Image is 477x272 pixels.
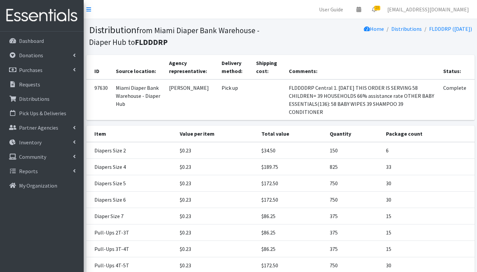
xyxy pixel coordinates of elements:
p: Distributions [19,95,50,102]
td: $34.50 [257,142,326,159]
td: 30 [382,175,475,192]
td: Pull-Ups 3T-4T [86,241,176,257]
a: User Guide [314,3,348,16]
p: Requests [19,81,40,88]
td: $0.23 [176,159,257,175]
td: Diapers Size 2 [86,142,176,159]
a: Reports [3,164,81,178]
th: Shipping cost: [252,55,285,79]
td: 825 [326,159,382,175]
th: Package count [382,126,475,142]
a: FLDDDRP ([DATE]) [429,25,472,32]
td: Pick up [218,79,252,120]
th: Total value [257,126,326,142]
p: Community [19,153,46,160]
td: 375 [326,208,382,224]
a: Purchases [3,63,81,77]
td: $0.23 [176,224,257,241]
td: $0.23 [176,241,257,257]
td: Diapers Size 6 [86,192,176,208]
td: 97630 [86,79,112,120]
td: [PERSON_NAME] [165,79,218,120]
td: $0.23 [176,142,257,159]
td: FLDDDDRP Central 1. [DATE] THIS ORDER IS SERVING 58 CHILDREN= 39 HOUSEHOLDS 66% assistance rate O... [285,79,439,120]
a: Dashboard [3,34,81,48]
td: Diapers Size 5 [86,175,176,192]
b: FLDDDRP [135,37,168,47]
p: Reports [19,168,38,175]
td: 375 [326,241,382,257]
p: Purchases [19,67,43,73]
td: $172.50 [257,192,326,208]
td: 15 [382,224,475,241]
a: My Organization [3,179,81,192]
p: Inventory [19,139,42,146]
p: Dashboard [19,38,44,44]
a: Pick Ups & Deliveries [3,107,81,120]
th: ID [86,55,112,79]
img: HumanEssentials [3,4,81,27]
a: Donations [3,49,81,62]
td: $86.25 [257,208,326,224]
th: Delivery method: [218,55,252,79]
small: from Miami Diaper Bank Warehouse - Diaper Hub to [89,25,259,47]
a: [EMAIL_ADDRESS][DOMAIN_NAME] [382,3,474,16]
td: Complete [439,79,474,120]
td: $0.23 [176,192,257,208]
td: 30 [382,192,475,208]
td: 33 [382,159,475,175]
td: 6 [382,142,475,159]
h1: Distribution [89,24,278,47]
a: Distributions [391,25,422,32]
a: Partner Agencies [3,121,81,134]
p: Pick Ups & Deliveries [19,110,66,117]
td: $86.25 [257,224,326,241]
th: Agency representative: [165,55,218,79]
td: 750 [326,192,382,208]
span: 23 [374,6,380,10]
p: Donations [19,52,43,59]
td: Diaper Size 7 [86,208,176,224]
th: Item [86,126,176,142]
td: 150 [326,142,382,159]
td: $172.50 [257,175,326,192]
td: Miami Diaper Bank Warehouse - Diaper Hub [112,79,165,120]
a: Requests [3,78,81,91]
a: Home [364,25,384,32]
a: Inventory [3,136,81,149]
td: $0.23 [176,208,257,224]
th: Value per item [176,126,257,142]
a: Distributions [3,92,81,106]
td: 750 [326,175,382,192]
td: $86.25 [257,241,326,257]
td: Diapers Size 4 [86,159,176,175]
a: Community [3,150,81,163]
td: 375 [326,224,382,241]
th: Source location: [112,55,165,79]
td: $0.23 [176,175,257,192]
td: 15 [382,208,475,224]
th: Comments: [285,55,439,79]
a: 23 [367,3,382,16]
p: Partner Agencies [19,124,58,131]
td: 15 [382,241,475,257]
td: Pull-Ups 2T-3T [86,224,176,241]
td: $189.75 [257,159,326,175]
th: Status: [439,55,474,79]
p: My Organization [19,182,57,189]
th: Quantity [326,126,382,142]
